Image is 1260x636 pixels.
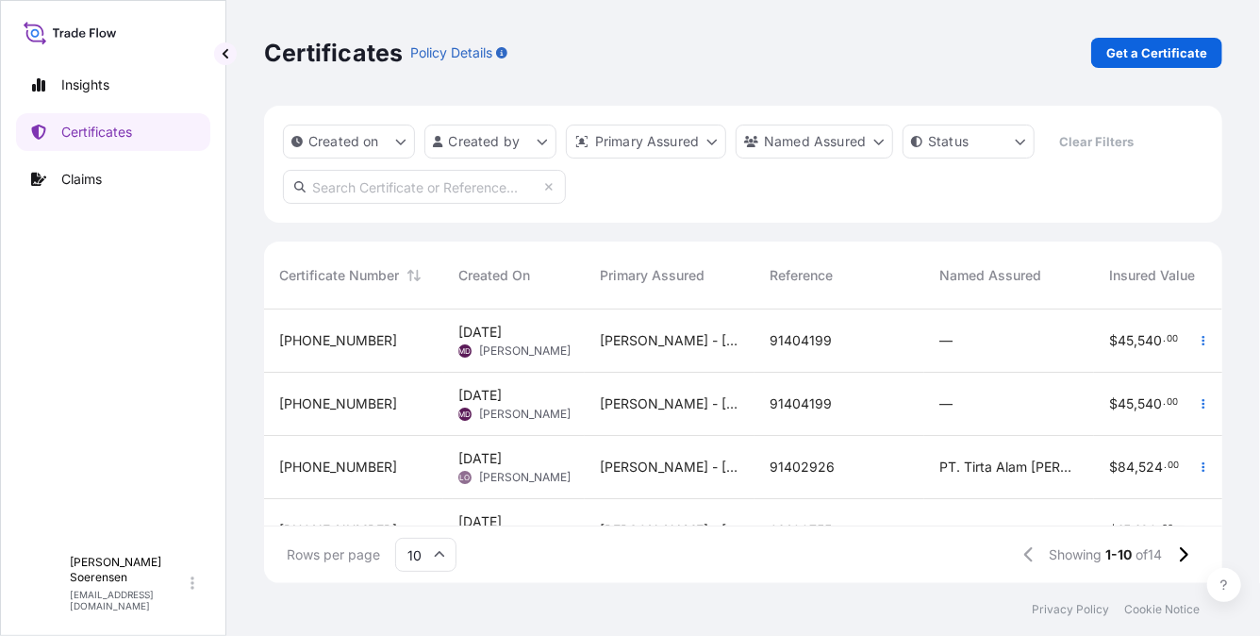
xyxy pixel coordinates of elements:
[458,323,502,342] span: [DATE]
[1131,524,1135,537] span: ,
[458,386,502,405] span: [DATE]
[600,394,739,413] span: [PERSON_NAME] - [GEOGRAPHIC_DATA]
[1118,460,1135,474] span: 84
[403,264,425,287] button: Sort
[283,125,415,159] button: createdOn Filter options
[903,125,1035,159] button: certificateStatus Filter options
[1163,336,1166,343] span: .
[1118,334,1134,347] span: 45
[1106,545,1133,564] span: 1-10
[1060,132,1135,151] p: Clear Filters
[566,125,726,159] button: distributor Filter options
[1124,602,1200,617] a: Cookie Notice
[1167,399,1178,406] span: 00
[770,458,835,477] span: 91402926
[1134,334,1137,347] span: ,
[1050,545,1102,564] span: Showing
[479,343,571,359] span: [PERSON_NAME]
[1032,602,1109,617] a: Privacy Policy
[1137,397,1162,410] span: 540
[1109,334,1118,347] span: $
[939,458,1079,477] span: PT. Tirta Alam [PERSON_NAME]
[61,75,109,94] p: Insights
[279,394,397,413] span: [PHONE_NUMBER]
[770,521,832,540] span: 91400755
[279,458,397,477] span: [PHONE_NUMBER]
[600,521,739,540] span: [PERSON_NAME] - [GEOGRAPHIC_DATA]
[595,132,699,151] p: Primary Assured
[410,43,492,62] p: Policy Details
[279,331,397,350] span: [PHONE_NUMBER]
[600,458,739,477] span: [PERSON_NAME] - [GEOGRAPHIC_DATA]
[764,132,866,151] p: Named Assured
[939,331,953,350] span: —
[928,132,969,151] p: Status
[939,521,953,540] span: —
[600,266,705,285] span: Primary Assured
[61,123,132,142] p: Certificates
[736,125,893,159] button: cargoOwner Filter options
[1118,524,1131,537] span: 15
[1138,460,1163,474] span: 524
[1163,399,1166,406] span: .
[1164,462,1167,469] span: .
[61,170,102,189] p: Claims
[279,521,397,540] span: [PHONE_NUMBER]
[1109,266,1195,285] span: Insured Value
[1135,524,1157,537] span: 180
[770,394,832,413] span: 91404199
[449,132,521,151] p: Created by
[264,38,403,68] p: Certificates
[770,331,832,350] span: 91404199
[1109,397,1118,410] span: $
[1167,336,1178,343] span: 00
[458,512,502,531] span: [DATE]
[424,125,556,159] button: createdBy Filter options
[479,470,571,485] span: [PERSON_NAME]
[279,266,399,285] span: Certificate Number
[1109,524,1118,537] span: $
[1134,397,1137,410] span: ,
[16,113,210,151] a: Certificates
[38,574,49,593] span: P
[287,545,380,564] span: Rows per page
[939,394,953,413] span: —
[600,331,739,350] span: [PERSON_NAME] - [GEOGRAPHIC_DATA]
[1044,126,1150,157] button: Clear Filters
[1135,460,1138,474] span: ,
[458,449,502,468] span: [DATE]
[308,132,379,151] p: Created on
[459,342,472,360] span: MD
[458,266,530,285] span: Created On
[70,589,187,611] p: [EMAIL_ADDRESS][DOMAIN_NAME]
[16,66,210,104] a: Insights
[770,266,833,285] span: Reference
[1168,462,1179,469] span: 00
[16,160,210,198] a: Claims
[1091,38,1222,68] a: Get a Certificate
[70,555,187,585] p: [PERSON_NAME] Soerensen
[1106,43,1207,62] p: Get a Certificate
[1118,397,1134,410] span: 45
[1136,545,1163,564] span: of 14
[1137,334,1162,347] span: 540
[460,468,471,487] span: LO
[459,405,472,424] span: MD
[939,266,1041,285] span: Named Assured
[283,170,566,204] input: Search Certificate or Reference...
[479,407,571,422] span: [PERSON_NAME]
[1109,460,1118,474] span: $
